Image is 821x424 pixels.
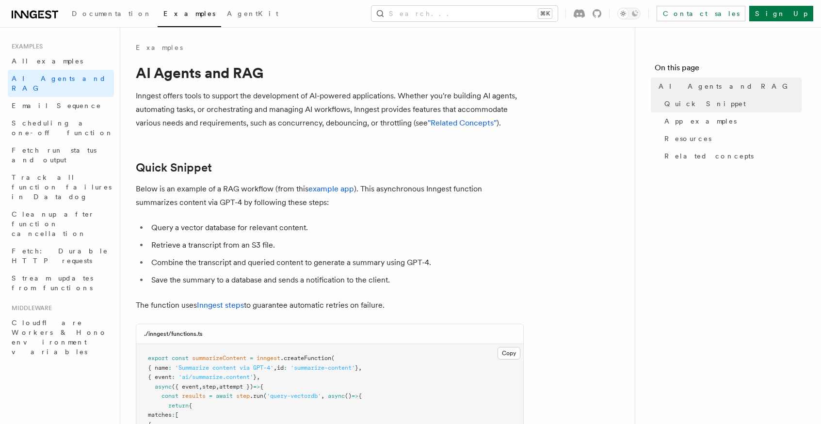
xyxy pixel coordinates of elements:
[308,184,354,193] a: example app
[8,97,114,114] a: Email Sequence
[12,75,106,92] span: AI Agents and RAG
[148,221,524,235] li: Query a vector database for relevant content.
[8,242,114,269] a: Fetch: Durable HTTP requests
[664,134,711,143] span: Resources
[280,355,331,361] span: .createFunction
[136,43,183,52] a: Examples
[660,112,802,130] a: App examples
[236,393,250,399] span: step
[659,81,793,91] span: AI Agents and RAG
[660,95,802,112] a: Quick Snippet
[284,364,287,371] span: :
[136,89,524,130] p: Inngest offers tools to support the development of AI-powered applications. Whether you're buildi...
[257,355,280,361] span: inngest
[8,205,114,242] a: Cleanup after function cancellation
[263,393,267,399] span: (
[8,52,114,70] a: All examples
[498,347,520,360] button: Copy
[290,364,355,371] span: 'summarize-content'
[136,161,212,174] a: Quick Snippet
[8,314,114,361] a: Cloudflare Workers & Hono environment variables
[660,130,802,147] a: Resources
[163,10,215,17] span: Examples
[148,256,524,269] li: Combine the transcript and queried content to generate a summary using GPT-4.
[260,383,263,390] span: {
[358,393,362,399] span: {
[355,364,358,371] span: }
[12,102,101,110] span: Email Sequence
[8,141,114,169] a: Fetch run status and output
[253,374,257,380] span: }
[155,383,172,390] span: async
[8,304,52,312] span: Middleware
[257,374,260,380] span: ,
[8,43,43,50] span: Examples
[253,383,260,390] span: =>
[197,300,244,310] a: Inngest steps
[12,146,97,164] span: Fetch run status and output
[66,3,158,26] a: Documentation
[12,247,108,265] span: Fetch: Durable HTTP requests
[227,10,278,17] span: AgentKit
[12,57,83,65] span: All examples
[189,402,192,409] span: {
[538,9,552,18] kbd: ⌘K
[655,78,802,95] a: AI Agents and RAG
[144,330,203,338] h3: ./inngest/functions.ts
[664,116,737,126] span: App examples
[172,355,189,361] span: const
[136,182,524,209] p: Below is an example of a RAG workflow (from this ). This asynchronous Inngest function summarizes...
[199,383,202,390] span: ,
[216,383,219,390] span: ,
[148,355,168,361] span: export
[148,411,172,418] span: matches
[12,274,93,292] span: Stream updates from functions
[8,70,114,97] a: AI Agents and RAG
[168,364,172,371] span: :
[428,118,497,127] a: "Related Concepts"
[172,383,199,390] span: ({ event
[321,393,324,399] span: ,
[12,210,95,237] span: Cleanup after function cancellation
[8,169,114,205] a: Track all function failures in Datadog
[250,393,263,399] span: .run
[655,62,802,78] h4: On this page
[12,119,113,137] span: Scheduling a one-off function
[175,411,178,418] span: [
[328,393,345,399] span: async
[209,393,212,399] span: =
[216,393,233,399] span: await
[136,298,524,312] p: The function uses to guarantee automatic retries on failure.
[221,3,284,26] a: AgentKit
[219,383,253,390] span: attempt })
[168,402,189,409] span: return
[8,269,114,297] a: Stream updates from functions
[664,151,754,161] span: Related concepts
[192,355,246,361] span: summarizeContent
[664,99,746,109] span: Quick Snippet
[274,364,277,371] span: ,
[331,355,335,361] span: (
[277,364,284,371] span: id
[12,173,112,201] span: Track all function failures in Datadog
[202,383,216,390] span: step
[660,147,802,165] a: Related concepts
[345,393,352,399] span: ()
[148,374,172,380] span: { event
[175,364,274,371] span: 'Summarize content via GPT-4'
[182,393,206,399] span: results
[267,393,321,399] span: 'query-vectordb'
[617,8,641,19] button: Toggle dark mode
[358,364,362,371] span: ,
[172,374,175,380] span: :
[749,6,813,21] a: Sign Up
[371,6,558,21] button: Search...⌘K
[148,273,524,287] li: Save the summary to a database and sends a notification to the client.
[352,393,358,399] span: =>
[250,355,253,361] span: =
[172,411,175,418] span: :
[12,319,107,356] span: Cloudflare Workers & Hono environment variables
[148,364,168,371] span: { name
[158,3,221,27] a: Examples
[178,374,253,380] span: 'ai/summarize.content'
